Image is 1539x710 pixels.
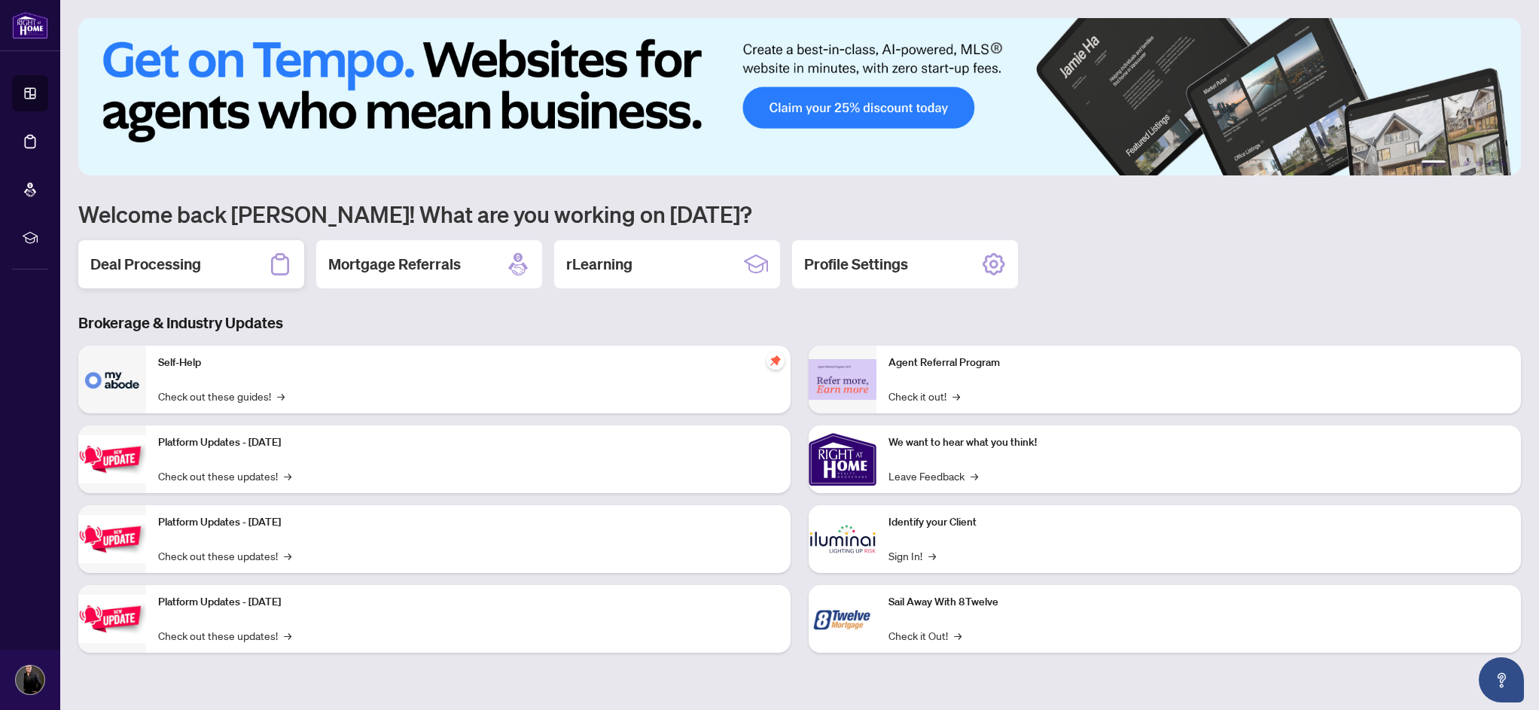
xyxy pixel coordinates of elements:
[78,515,146,562] img: Platform Updates - July 8, 2025
[78,200,1521,228] h1: Welcome back [PERSON_NAME]! What are you working on [DATE]?
[1452,160,1458,166] button: 2
[158,627,291,644] a: Check out these updates!→
[888,355,1509,371] p: Agent Referral Program
[158,547,291,564] a: Check out these updates!→
[809,359,876,401] img: Agent Referral Program
[888,434,1509,451] p: We want to hear what you think!
[284,468,291,484] span: →
[16,666,44,694] img: Profile Icon
[277,388,285,404] span: →
[284,547,291,564] span: →
[158,468,291,484] a: Check out these updates!→
[1488,160,1494,166] button: 5
[888,547,936,564] a: Sign In!→
[158,594,779,611] p: Platform Updates - [DATE]
[12,11,48,39] img: logo
[1500,160,1506,166] button: 6
[928,547,936,564] span: →
[1479,657,1524,702] button: Open asap
[888,514,1509,531] p: Identify your Client
[78,595,146,642] img: Platform Updates - June 23, 2025
[328,254,461,275] h2: Mortgage Referrals
[888,627,961,644] a: Check it Out!→
[566,254,632,275] h2: rLearning
[809,425,876,493] img: We want to hear what you think!
[809,505,876,573] img: Identify your Client
[804,254,908,275] h2: Profile Settings
[1476,160,1482,166] button: 4
[284,627,291,644] span: →
[952,388,960,404] span: →
[78,435,146,483] img: Platform Updates - July 21, 2025
[78,346,146,413] img: Self-Help
[888,468,978,484] a: Leave Feedback→
[971,468,978,484] span: →
[90,254,201,275] h2: Deal Processing
[158,355,779,371] p: Self-Help
[809,585,876,653] img: Sail Away With 8Twelve
[766,352,785,370] span: pushpin
[954,627,961,644] span: →
[78,312,1521,334] h3: Brokerage & Industry Updates
[158,434,779,451] p: Platform Updates - [DATE]
[1464,160,1470,166] button: 3
[78,18,1521,175] img: Slide 0
[888,388,960,404] a: Check it out!→
[1422,160,1446,166] button: 1
[888,594,1509,611] p: Sail Away With 8Twelve
[158,514,779,531] p: Platform Updates - [DATE]
[158,388,285,404] a: Check out these guides!→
